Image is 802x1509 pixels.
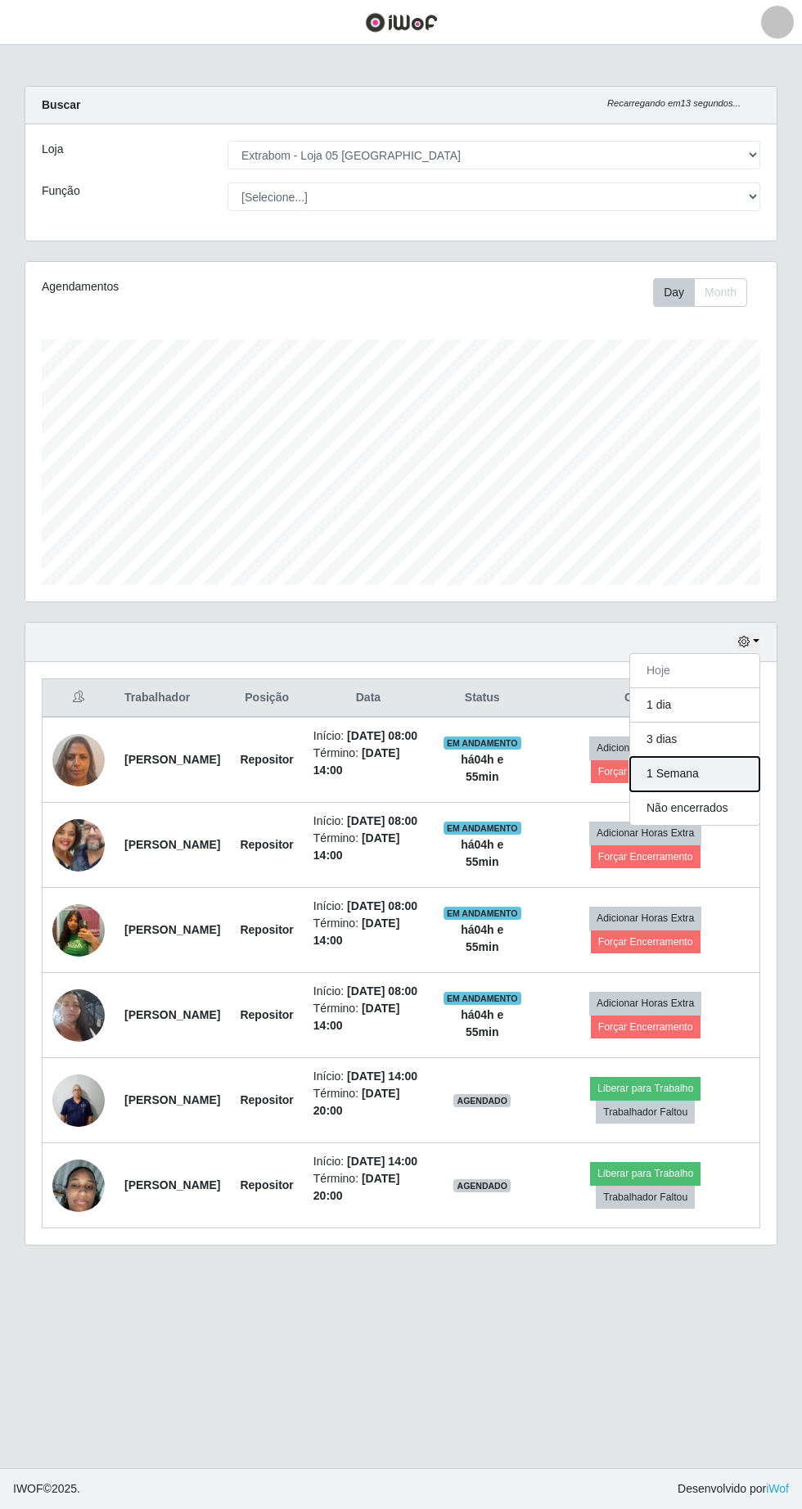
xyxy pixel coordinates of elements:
th: Data [304,679,433,718]
span: AGENDADO [453,1094,511,1107]
div: Agendamentos [42,278,327,295]
span: AGENDADO [453,1179,511,1192]
button: Liberar para Trabalho [590,1077,701,1100]
li: Término: [313,745,423,779]
li: Término: [313,1000,423,1034]
strong: Repositor [240,1178,293,1191]
div: First group [653,278,747,307]
img: 1750278821338.jpeg [52,969,105,1062]
li: Término: [313,915,423,949]
strong: há 04 h e 55 min [461,753,503,783]
strong: há 04 h e 55 min [461,923,503,953]
span: Desenvolvido por [678,1480,789,1498]
button: Forçar Encerramento [591,845,701,868]
li: Início: [313,983,423,1000]
button: 3 dias [630,723,759,757]
th: Posição [230,679,303,718]
button: Month [694,278,747,307]
strong: [PERSON_NAME] [124,1008,220,1021]
button: Trabalhador Faltou [596,1186,695,1209]
strong: [PERSON_NAME] [124,1093,220,1106]
li: Início: [313,1153,423,1170]
i: Recarregando em 13 segundos... [607,98,741,108]
li: Término: [313,1170,423,1205]
button: Adicionar Horas Extra [589,736,701,759]
strong: [PERSON_NAME] [124,838,220,851]
img: 1754951797627.jpeg [52,1065,105,1135]
button: Day [653,278,695,307]
strong: Repositor [240,1008,293,1021]
li: Término: [313,1085,423,1119]
time: [DATE] 14:00 [347,1070,417,1083]
div: Toolbar with button groups [653,278,760,307]
button: Adicionar Horas Extra [589,992,701,1015]
button: Forçar Encerramento [591,930,701,953]
button: Liberar para Trabalho [590,1162,701,1185]
time: [DATE] 08:00 [347,899,417,912]
strong: Repositor [240,838,293,851]
span: EM ANDAMENTO [444,907,521,920]
strong: [PERSON_NAME] [124,1178,220,1191]
li: Término: [313,830,423,864]
button: Adicionar Horas Extra [589,907,701,930]
strong: Repositor [240,923,293,936]
a: iWof [766,1482,789,1495]
strong: há 04 h e 55 min [461,1008,503,1038]
button: Não encerrados [630,791,759,825]
span: IWOF [13,1482,43,1495]
button: Trabalhador Faltou [596,1101,695,1124]
button: Adicionar Horas Extra [589,822,701,845]
button: Forçar Encerramento [591,1016,701,1038]
button: Forçar Encerramento [591,760,701,783]
strong: Buscar [42,98,80,111]
li: Início: [313,727,423,745]
time: [DATE] 14:00 [347,1155,417,1168]
button: Hoje [630,654,759,688]
time: [DATE] 08:00 [347,729,417,742]
label: Função [42,182,80,200]
li: Início: [313,1068,423,1085]
th: Status [433,679,531,718]
strong: Repositor [240,1093,293,1106]
span: EM ANDAMENTO [444,992,521,1005]
img: CoreUI Logo [365,12,438,33]
time: [DATE] 08:00 [347,984,417,998]
strong: há 04 h e 55 min [461,838,503,868]
span: EM ANDAMENTO [444,736,521,750]
strong: [PERSON_NAME] [124,753,220,766]
strong: Repositor [240,753,293,766]
img: 1748716470953.jpeg [52,786,105,903]
button: 1 dia [630,688,759,723]
span: EM ANDAMENTO [444,822,521,835]
li: Início: [313,813,423,830]
button: 1 Semana [630,757,759,791]
time: [DATE] 08:00 [347,814,417,827]
img: 1747253938286.jpeg [52,725,105,795]
img: 1755386143751.jpeg [52,1139,105,1232]
strong: [PERSON_NAME] [124,923,220,936]
img: 1749579597632.jpeg [52,896,105,964]
th: Opções [531,679,759,718]
span: © 2025 . [13,1480,80,1498]
li: Início: [313,898,423,915]
label: Loja [42,141,63,158]
th: Trabalhador [115,679,230,718]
